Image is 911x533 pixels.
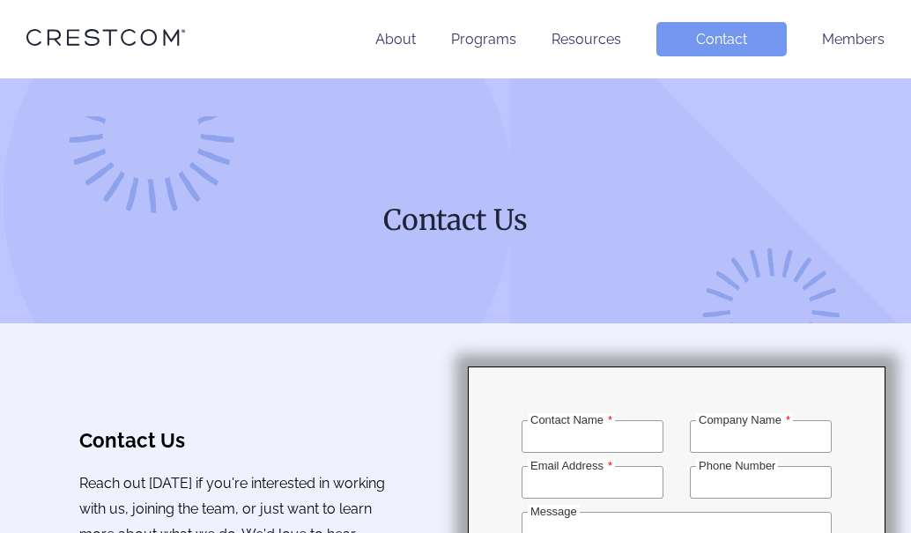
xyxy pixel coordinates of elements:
label: Company Name [696,413,793,426]
a: Resources [552,31,621,48]
a: About [375,31,416,48]
label: Contact Name [528,413,615,426]
a: Members [822,31,885,48]
a: Programs [451,31,516,48]
h1: Contact Us [119,202,793,239]
label: Email Address [528,459,615,472]
label: Phone Number [696,459,778,472]
a: Contact [656,22,787,56]
label: Message [528,505,580,518]
h3: Contact Us [79,429,389,452]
